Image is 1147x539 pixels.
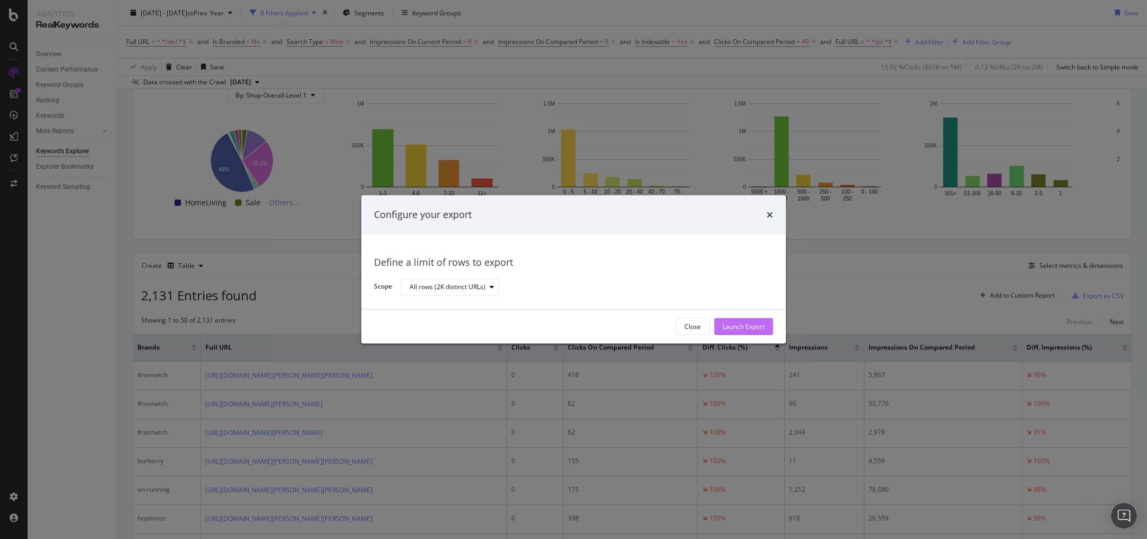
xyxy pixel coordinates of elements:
[723,322,764,331] div: Launch Export
[767,208,773,222] div: times
[410,284,485,290] div: All rows (2K distinct URLs)
[1111,503,1136,528] div: Open Intercom Messenger
[374,256,773,269] div: Define a limit of rows to export
[374,208,472,222] div: Configure your export
[714,318,773,335] button: Launch Export
[684,322,701,331] div: Close
[401,279,499,295] button: All rows (2K distinct URLs)
[675,318,710,335] button: Close
[374,282,392,294] label: Scope
[361,195,786,343] div: modal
